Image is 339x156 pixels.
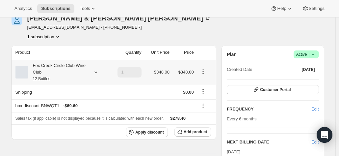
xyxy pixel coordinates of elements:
[37,4,74,13] button: Subscriptions
[317,127,332,143] div: Open Intercom Messenger
[63,103,78,109] span: - $69.60
[12,15,22,25] span: Sharon & Graeme Robertson
[108,45,143,60] th: Quantity
[227,116,256,121] span: Every 6 months
[12,85,109,99] th: Shipping
[267,4,297,13] button: Help
[76,4,100,13] button: Tools
[184,129,207,135] span: Add product
[15,116,164,121] span: Sales tax (if applicable) is not displayed because it is calculated with each new order.
[227,51,237,58] h2: Plan
[311,106,319,112] span: Edit
[311,139,319,145] button: Edit
[15,103,194,109] div: box-discount-BNWQT1
[27,33,61,40] button: Product actions
[27,15,211,21] div: [PERSON_NAME] & [PERSON_NAME] [PERSON_NAME]
[183,90,194,95] span: $0.00
[11,4,36,13] button: Analytics
[227,85,319,94] button: Customer Portal
[174,127,211,137] button: Add product
[14,6,32,11] span: Analytics
[27,24,211,31] span: [EMAIL_ADDRESS][DOMAIN_NAME] · [PHONE_NUMBER]
[41,6,70,11] span: Subscriptions
[33,77,50,81] small: 12 Bottles
[309,6,325,11] span: Settings
[80,6,90,11] span: Tools
[227,106,311,112] h2: FREQUENCY
[307,104,323,114] button: Edit
[298,4,328,13] button: Settings
[296,51,316,58] span: Active
[302,67,315,72] span: [DATE]
[227,149,240,154] span: [DATE]
[135,130,164,135] span: Apply discount
[170,116,186,121] span: $278.40
[298,65,319,74] button: [DATE]
[308,52,309,57] span: |
[178,70,194,75] span: $348.00
[143,45,171,60] th: Unit Price
[227,66,252,73] span: Created Date
[260,87,291,92] span: Customer Portal
[227,139,311,145] h2: NEXT BILLING DATE
[198,88,208,95] button: Shipping actions
[171,45,196,60] th: Price
[198,68,208,75] button: Product actions
[12,45,109,60] th: Product
[28,62,87,82] div: Fox Creek Circle Club Wine Club
[154,70,169,75] span: $348.00
[126,127,168,137] button: Apply discount
[277,6,286,11] span: Help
